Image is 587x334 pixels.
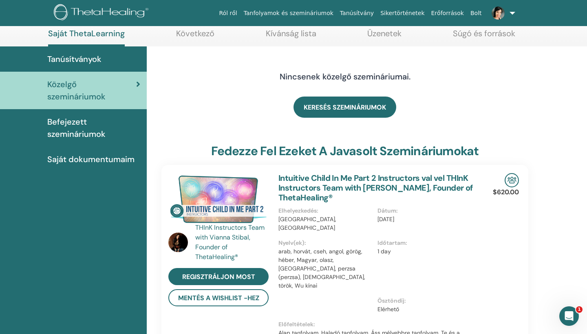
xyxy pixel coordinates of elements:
[377,247,472,256] p: 1 day
[304,103,386,112] span: KERESÉS SZEMINÁRIUMOK
[492,7,505,20] img: default.jpg
[377,6,428,21] a: Sikertörténetek
[48,29,125,46] a: Saját ThetaLearning
[278,215,373,232] p: [GEOGRAPHIC_DATA], [GEOGRAPHIC_DATA]
[216,6,241,21] a: Ról ről
[367,29,402,44] a: Üzenetek
[278,239,373,247] p: Nyelv(ek) :
[211,144,479,158] h3: Fedezze fel ezeket a javasolt szemináriumokat
[278,320,477,329] p: Előfeltételek :
[377,305,472,314] p: Elérhető
[168,268,269,285] a: Regisztráljon most
[47,78,136,103] span: Közelgő szemináriumok
[168,289,269,306] button: Mentés a Wishlist -hez
[182,272,255,281] span: Regisztráljon most
[278,173,473,203] a: Intuitive Child In Me Part 2 Instructors val vel THInK Instructors Team with [PERSON_NAME], Found...
[216,72,473,81] h4: Nincsenek közelgő szemináriumai.
[47,153,135,165] span: Saját dokumentumaim
[493,187,519,197] p: $620.00
[453,29,515,44] a: Súgó és források
[293,97,396,118] a: KERESÉS SZEMINÁRIUMOK
[576,306,583,313] span: 1
[505,173,519,187] img: In-Person Seminar
[377,239,472,247] p: Időtartam :
[377,297,472,305] p: Ösztöndíj :
[195,223,271,262] a: THInK Instructors Team with Vianna Stibal, Founder of ThetaHealing®
[168,233,188,252] img: default.jpg
[377,207,472,215] p: Dátum :
[241,6,337,21] a: Tanfolyamok és szemináriumok
[377,215,472,224] p: [DATE]
[559,306,579,326] iframe: Intercom live chat
[278,207,373,215] p: Elhelyezkedés :
[337,6,377,21] a: Tanúsítvány
[168,173,269,225] img: Intuitive Child In Me Part 2 Instructors
[428,6,467,21] a: Erőforrások
[467,6,485,21] a: Bolt
[54,4,151,22] img: logo.png
[266,29,316,44] a: Kívánság lista
[47,53,102,65] span: Tanúsítványok
[176,29,214,44] a: Következő
[47,116,140,140] span: Befejezett szemináriumok
[278,247,373,290] p: arab, horvát, cseh, angol, görög, héber, Magyar, olasz, [GEOGRAPHIC_DATA], perzsa (perzsa), [DEMO...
